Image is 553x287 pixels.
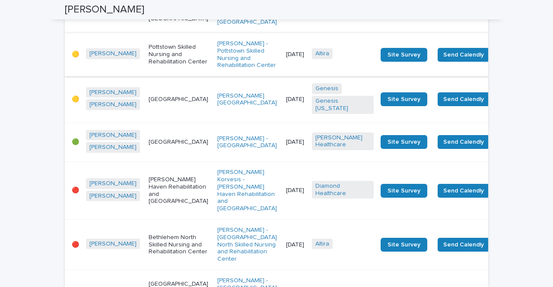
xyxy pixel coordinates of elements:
span: Send Calendly [443,95,484,104]
h2: [PERSON_NAME] [65,3,144,16]
a: [PERSON_NAME] - [GEOGRAPHIC_DATA] [217,135,279,150]
p: 🟢 [72,139,79,146]
a: [PERSON_NAME] - [GEOGRAPHIC_DATA] North Skilled Nursing and Rehabilitation Center [217,227,279,263]
a: [PERSON_NAME] [89,180,137,187]
span: Send Calendly [443,50,484,59]
a: [PERSON_NAME] Healthcare [315,134,370,149]
a: Altira [315,240,329,248]
button: Send Calendly [438,48,489,62]
p: [DATE] [286,139,305,146]
a: Altira [315,50,329,57]
a: [PERSON_NAME] [89,192,137,200]
a: Site Survey [381,92,427,106]
a: [PERSON_NAME] [89,132,137,139]
a: [PERSON_NAME] [89,89,137,96]
a: Site Survey [381,238,427,252]
p: Bethlehem North Skilled Nursing and Rehabilitation Center [149,234,210,255]
a: [PERSON_NAME] [89,101,137,108]
button: Send Calendly [438,238,489,252]
a: Genesis [315,85,338,92]
span: Site Survey [388,188,420,194]
span: Site Survey [388,242,420,248]
p: [DATE] [286,51,305,58]
p: 🔴 [72,241,79,249]
a: [PERSON_NAME][GEOGRAPHIC_DATA] [217,92,279,107]
p: Pottstown Skilled Nursing and Rehabilitation Center [149,44,210,65]
p: [PERSON_NAME] Haven Rehabilitation and [GEOGRAPHIC_DATA] [149,176,210,205]
p: [DATE] [286,241,305,249]
a: [PERSON_NAME] [89,144,137,151]
span: Site Survey [388,139,420,145]
span: Send Calendly [443,240,484,249]
p: [GEOGRAPHIC_DATA] [149,96,210,103]
a: [PERSON_NAME] [89,240,137,248]
a: Genesis [US_STATE] [315,98,370,112]
a: Site Survey [381,135,427,149]
p: [GEOGRAPHIC_DATA] [149,139,210,146]
span: Send Calendly [443,186,484,195]
a: Site Survey [381,184,427,198]
p: 🟡 [72,51,79,58]
button: Send Calendly [438,135,489,149]
span: Site Survey [388,52,420,58]
a: Diamond Healthcare [315,183,370,197]
a: [PERSON_NAME] [89,50,137,57]
p: [DATE] [286,96,305,103]
a: [PERSON_NAME] Korvesis - [PERSON_NAME] Haven Rehabilitation and [GEOGRAPHIC_DATA] [217,169,279,212]
a: [PERSON_NAME] - Pottstown Skilled Nursing and Rehabilitation Center [217,40,279,69]
p: 🔴 [72,187,79,194]
a: Site Survey [381,48,427,62]
button: Send Calendly [438,184,489,198]
p: [DATE] [286,187,305,194]
p: 🟡 [72,96,79,103]
button: Send Calendly [438,92,489,106]
span: Site Survey [388,96,420,102]
span: Send Calendly [443,138,484,146]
